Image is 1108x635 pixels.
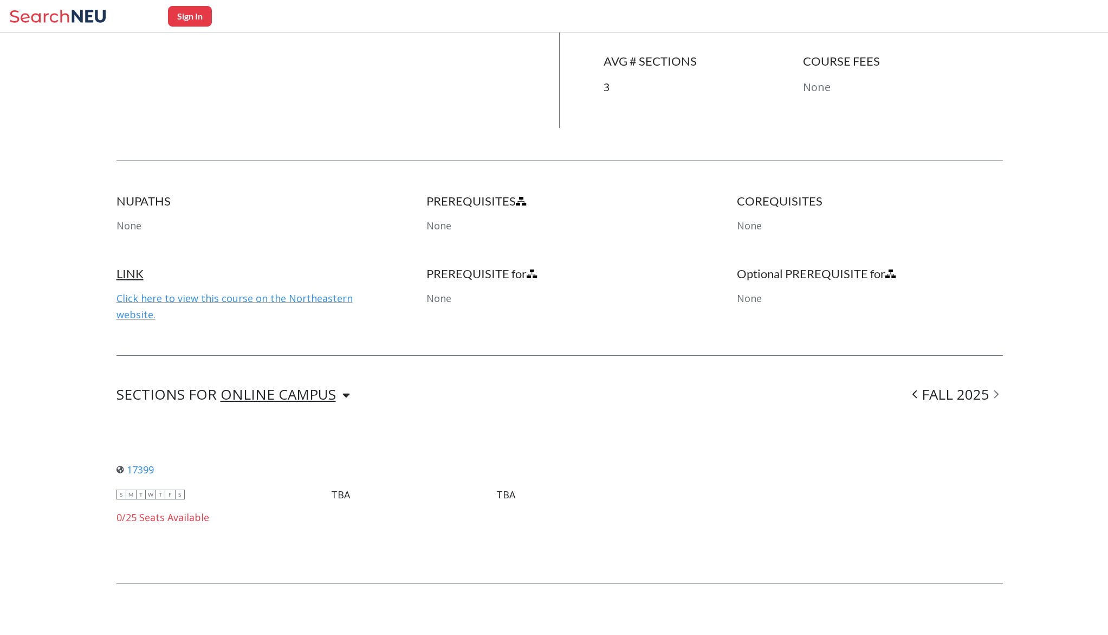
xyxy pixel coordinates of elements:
[116,511,515,523] div: 0/25 Seats Available
[737,292,762,305] span: None
[331,489,350,501] div: TBA
[116,219,141,232] span: None
[116,490,126,499] span: S
[175,490,185,499] span: S
[168,6,212,27] button: Sign In
[221,388,336,400] div: ONLINE CAMPUS
[426,292,451,305] span: None
[908,388,1003,401] div: FALL 2025
[604,54,803,69] h4: AVG # SECTIONS
[146,490,155,499] span: W
[136,490,146,499] span: T
[803,54,1002,69] h4: COURSE FEES
[737,194,1003,209] h4: COREQUISITES
[604,80,803,95] p: 3
[126,490,136,499] span: M
[426,219,451,232] span: None
[116,194,383,209] h4: NUPATHS
[116,463,154,476] a: 17399
[116,266,383,281] h4: LINK
[116,388,350,401] div: SECTIONS FOR
[165,490,175,499] span: F
[155,490,165,499] span: T
[426,194,692,209] h4: PREREQUISITES
[803,80,1002,95] p: None
[116,292,353,321] a: Click here to view this course on the Northeastern website.
[426,266,692,281] h4: PREREQUISITE for
[737,266,1003,281] h4: Optional PREREQUISITE for
[496,489,515,501] div: TBA
[737,219,762,232] span: None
